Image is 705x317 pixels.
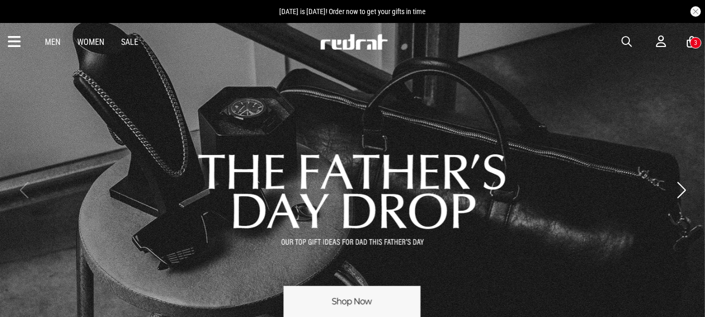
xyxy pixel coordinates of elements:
a: Men [45,37,61,47]
img: Redrat logo [319,34,388,50]
button: Previous slide [17,179,31,202]
a: 3 [687,37,697,48]
div: 3 [694,39,697,46]
a: Women [77,37,104,47]
button: Next slide [674,179,688,202]
span: [DATE] is [DATE]! Order now to get your gifts in time [279,7,426,16]
a: Sale [121,37,138,47]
